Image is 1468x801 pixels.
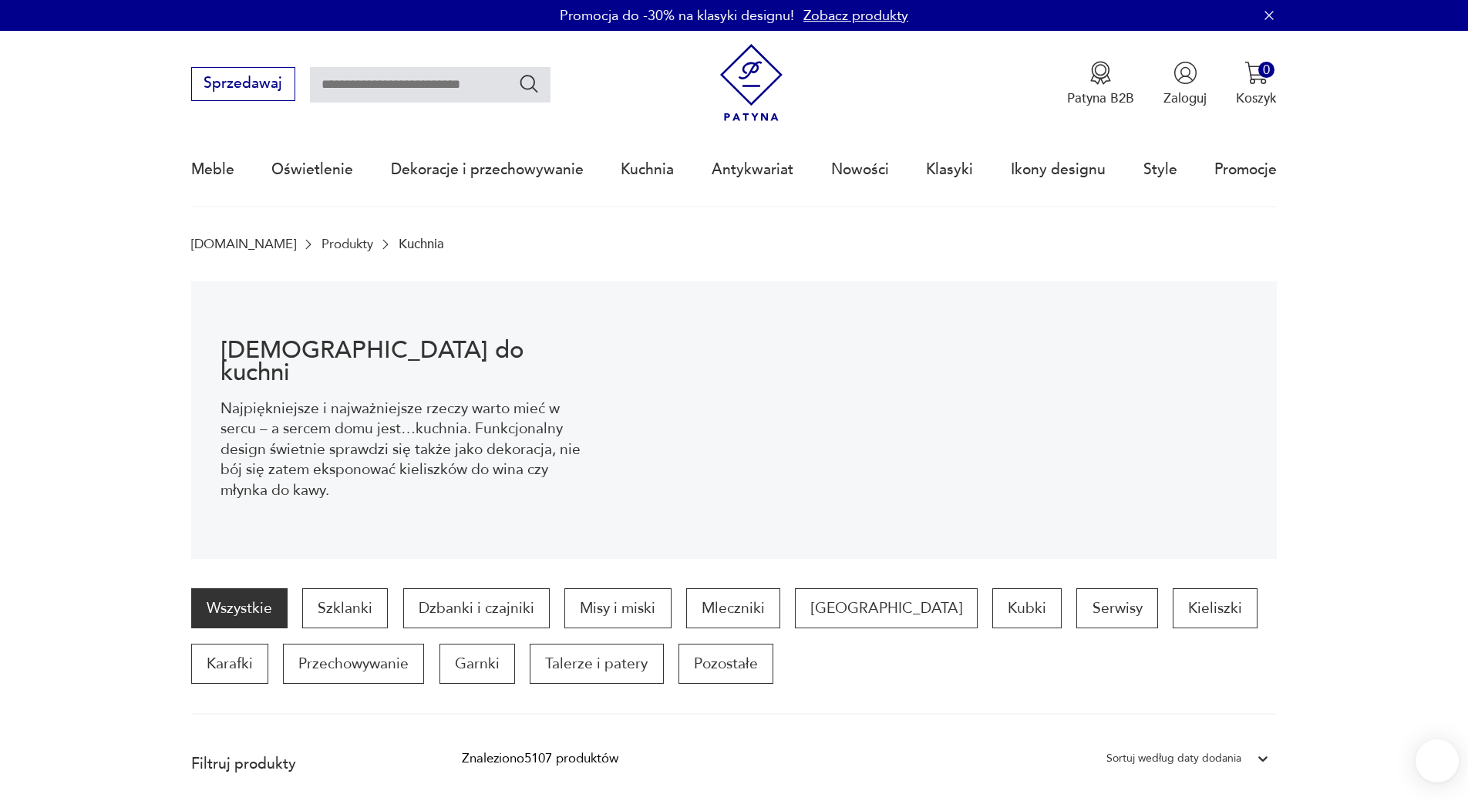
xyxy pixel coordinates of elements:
[1173,61,1197,85] img: Ikonka użytkownika
[1106,749,1241,769] div: Sortuj według daty dodania
[686,588,780,628] a: Mleczniki
[302,588,388,628] a: Szklanki
[191,237,296,251] a: [DOMAIN_NAME]
[191,588,288,628] a: Wszystkie
[712,134,793,205] a: Antykwariat
[1173,588,1258,628] a: Kieliszki
[803,6,908,25] a: Zobacz produkty
[992,588,1062,628] a: Kubki
[1076,588,1157,628] a: Serwisy
[518,72,540,95] button: Szukaj
[795,588,977,628] a: [GEOGRAPHIC_DATA]
[191,67,295,101] button: Sprzedawaj
[271,134,353,205] a: Oświetlenie
[678,644,773,684] a: Pozostałe
[1236,89,1277,107] p: Koszyk
[1236,61,1277,107] button: 0Koszyk
[391,134,584,205] a: Dekoracje i przechowywanie
[1163,89,1207,107] p: Zaloguj
[1067,89,1134,107] p: Patyna B2B
[1258,62,1274,78] div: 0
[1067,61,1134,107] button: Patyna B2B
[191,79,295,91] a: Sprzedawaj
[926,134,973,205] a: Klasyki
[462,749,618,769] div: Znaleziono 5107 produktów
[1143,134,1177,205] a: Style
[221,399,596,500] p: Najpiękniejsze i najważniejsze rzeczy warto mieć w sercu – a sercem domu jest…kuchnia. Funkcjonal...
[1011,134,1106,205] a: Ikony designu
[621,134,674,205] a: Kuchnia
[712,44,790,122] img: Patyna - sklep z meblami i dekoracjami vintage
[191,134,234,205] a: Meble
[1067,61,1134,107] a: Ikona medaluPatyna B2B
[530,644,663,684] a: Talerze i patery
[439,644,515,684] a: Garnki
[831,134,889,205] a: Nowości
[1089,61,1113,85] img: Ikona medalu
[399,237,444,251] p: Kuchnia
[1214,134,1277,205] a: Promocje
[283,644,424,684] a: Przechowywanie
[560,6,794,25] p: Promocja do -30% na klasyki designu!
[191,644,268,684] a: Karafki
[1244,61,1268,85] img: Ikona koszyka
[564,588,671,628] a: Misy i miski
[403,588,550,628] a: Dzbanki i czajniki
[1163,61,1207,107] button: Zaloguj
[625,281,1277,559] img: b2f6bfe4a34d2e674d92badc23dc4074.jpg
[191,754,418,774] p: Filtruj produkty
[1416,739,1459,782] iframe: Smartsupp widget button
[322,237,373,251] a: Produkty
[221,339,596,384] h1: [DEMOGRAPHIC_DATA] do kuchni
